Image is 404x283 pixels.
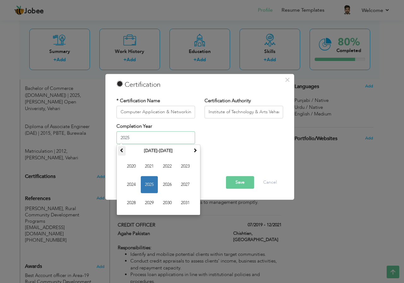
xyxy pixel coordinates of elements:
span: 2020 [123,158,140,175]
button: Close [282,75,293,85]
span: 2024 [123,176,140,193]
h3: Certification [116,80,283,90]
span: 2031 [177,195,194,212]
span: 2022 [159,158,176,175]
button: Cancel [257,176,283,189]
span: 2027 [177,176,194,193]
span: 2030 [159,195,176,212]
span: × [285,74,290,85]
button: Save [226,176,254,189]
label: Certification Authority [205,97,251,104]
span: 2026 [159,176,176,193]
span: 2021 [141,158,158,175]
span: Previous Decade [120,148,124,153]
span: Next Decade [193,148,197,153]
span: 2023 [177,158,194,175]
span: 2028 [123,195,140,212]
th: Select Decade [126,146,191,156]
label: Completion Year [116,123,152,130]
label: * Certification Name [116,97,160,104]
span: 2025 [141,176,158,193]
span: 2029 [141,195,158,212]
